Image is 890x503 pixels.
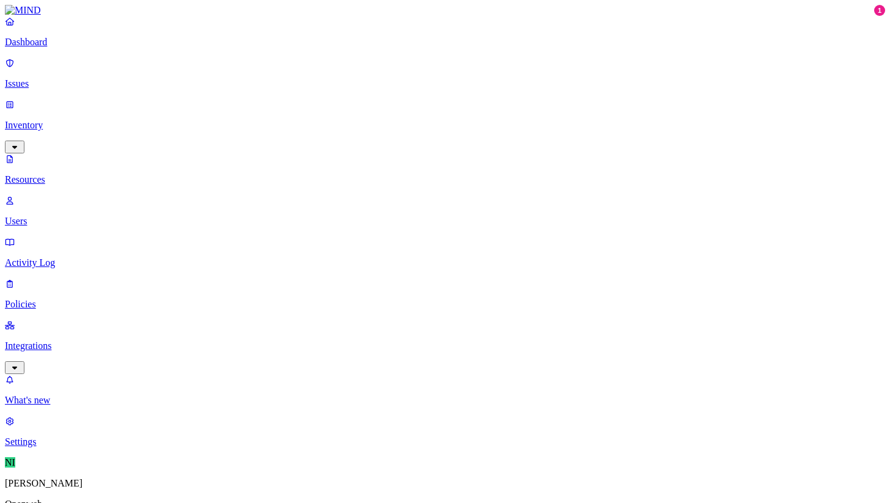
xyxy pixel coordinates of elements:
[5,37,885,48] p: Dashboard
[5,278,885,310] a: Policies
[5,478,885,489] p: [PERSON_NAME]
[5,340,885,351] p: Integrations
[5,174,885,185] p: Resources
[5,436,885,447] p: Settings
[5,5,41,16] img: MIND
[874,5,885,16] div: 1
[5,320,885,372] a: Integrations
[5,195,885,227] a: Users
[5,257,885,268] p: Activity Log
[5,153,885,185] a: Resources
[5,99,885,152] a: Inventory
[5,457,15,468] span: NI
[5,78,885,89] p: Issues
[5,120,885,131] p: Inventory
[5,299,885,310] p: Policies
[5,416,885,447] a: Settings
[5,395,885,406] p: What's new
[5,374,885,406] a: What's new
[5,16,885,48] a: Dashboard
[5,237,885,268] a: Activity Log
[5,216,885,227] p: Users
[5,57,885,89] a: Issues
[5,5,885,16] a: MIND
